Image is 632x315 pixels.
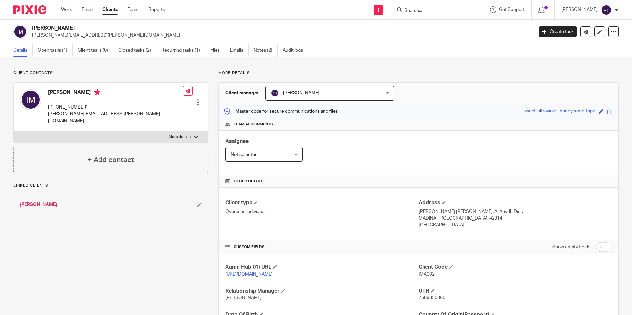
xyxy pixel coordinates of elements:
h4: Address [419,199,612,206]
h4: Relationship Manager [225,288,418,295]
span: Other details [234,179,264,184]
p: [GEOGRAPHIC_DATA] [419,222,612,228]
span: [PERSON_NAME] [283,91,319,95]
h4: UTR [419,288,612,295]
a: Audit logs [283,44,308,57]
p: Client contacts [13,70,208,76]
p: [PERSON_NAME] [PERSON_NAME], Al Ariydh Dist. [419,208,612,215]
a: Work [61,6,72,13]
label: Show empty fields [552,244,590,250]
a: Reports [148,6,165,13]
h4: Xama Hub 01) URL [225,264,418,271]
input: Search [404,8,463,14]
span: Not selected [231,152,257,157]
h3: Client manager [225,90,259,96]
p: [PHONE_NUMBER] [48,104,183,111]
span: [PERSON_NAME] [225,296,262,300]
p: Master code for secure communications and files [224,108,338,115]
p: [PERSON_NAME][EMAIL_ADDRESS][PERSON_NAME][DOMAIN_NAME] [32,32,529,39]
span: Get Support [499,7,525,12]
div: sweet-ultraviolet-honeycomb-tapir [523,108,595,115]
img: Pixie [13,5,46,14]
a: Clients [102,6,118,13]
h4: + Add contact [88,155,134,165]
h4: CUSTOM FIELDS [225,244,418,250]
p: [PERSON_NAME][EMAIL_ADDRESS][PERSON_NAME][DOMAIN_NAME] [48,111,183,124]
a: Details [13,44,33,57]
p: More details [169,134,191,140]
i: Primary [94,89,100,96]
img: svg%3E [13,25,27,39]
a: Email [82,6,93,13]
a: Team [128,6,138,13]
p: More details [218,70,619,76]
p: [PERSON_NAME] [561,6,598,13]
p: MADINAH, [GEOGRAPHIC_DATA], 42314 [419,215,612,222]
a: [URL][DOMAIN_NAME] [225,272,273,277]
h4: [PERSON_NAME] [48,89,183,97]
img: svg%3E [271,89,279,97]
a: Emails [230,44,249,57]
img: svg%3E [20,89,41,110]
img: svg%3E [601,5,612,15]
span: Team assignments [234,122,273,127]
span: 7589855365 [419,296,445,300]
span: IMA002 [419,272,435,277]
a: Closed tasks (2) [118,44,156,57]
h2: [PERSON_NAME] [32,25,429,32]
a: Files [210,44,225,57]
a: Recurring tasks (1) [161,44,205,57]
p: Overseas Individual [225,208,418,215]
a: Create task [539,26,577,37]
a: [PERSON_NAME] [20,201,57,208]
p: Linked clients [13,183,208,188]
h4: Client type [225,199,418,206]
a: Notes (2) [254,44,278,57]
a: Client tasks (0) [78,44,113,57]
h4: Client Code [419,264,612,271]
span: Assignee [225,139,249,144]
a: Open tasks (1) [38,44,73,57]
